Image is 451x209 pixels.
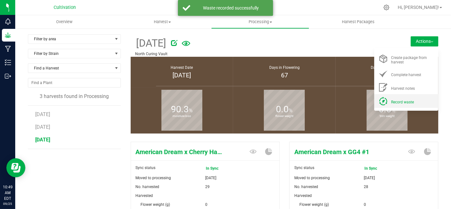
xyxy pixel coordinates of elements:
a: Harvest [113,15,211,29]
input: NO DATA FOUND [28,78,121,87]
span: Find a Harvest [28,64,113,73]
div: Manage settings [382,4,390,10]
span: 0 [205,200,207,209]
span: [DATE] [35,111,50,117]
span: No. harvested [294,185,318,189]
p: 10:49 AM EDT [3,184,12,201]
group-info-box: Days in flowering [238,57,331,88]
span: Create package from harvest [391,56,427,64]
group-info-box: Moisture loss % [135,88,228,134]
p: North Curing Vault [135,51,382,57]
span: Harvest Packages [333,19,383,25]
span: American Dream x GG4 #1 [290,147,388,157]
span: Filter by Strain [28,49,113,58]
iframe: Resource center [6,158,25,177]
div: Days in Vegetation [343,65,430,70]
div: 3 harvests found in Processing [28,93,121,100]
span: Sync status [136,166,156,170]
span: [DATE] [135,36,167,51]
b: trim weight [367,88,408,145]
div: 67 [241,70,328,80]
span: Flower weight (g) [141,202,170,207]
span: Harvested [136,193,153,198]
button: Actions [411,36,438,46]
div: Harvest Date [139,65,225,70]
div: Days in Flowering [241,65,328,70]
span: No. harvested [136,185,160,189]
a: Harvest Packages [309,15,407,29]
span: In Sync [364,163,390,173]
span: 28 [364,182,368,191]
span: Sync status [294,166,314,170]
group-info-box: Days in vegetation [340,57,433,88]
span: Filter by area [28,35,113,43]
b: moisture loss [161,88,202,145]
span: Harvest notes [391,86,415,91]
span: [DATE] [205,173,216,182]
span: [DATE] [35,137,50,143]
span: American Dream x Cherry Hash Plant #6 [131,147,229,157]
span: In Sync [364,164,390,173]
span: 29 [205,182,210,191]
span: Harvest [114,19,211,25]
span: In Sync [205,163,232,173]
span: Record waste [391,100,414,104]
span: Processing [212,19,309,25]
span: Flower weight (g) [299,202,329,207]
span: 0 [364,200,366,209]
inline-svg: Grow [5,32,11,38]
a: Overview [15,15,113,29]
span: Complete harvest [391,73,421,77]
span: select [112,35,120,43]
span: Moved to processing [294,176,330,180]
span: In Sync [206,164,231,173]
span: Cultivation [54,5,76,10]
a: Processing [211,15,309,29]
span: Moved to processing [136,176,171,180]
inline-svg: Inventory [5,59,11,66]
span: [DATE] [364,173,375,182]
span: Harvested [294,193,312,198]
inline-svg: Manufacturing [5,46,11,52]
div: Waste recorded successfully [194,5,268,11]
span: [DATE] [35,124,50,130]
inline-svg: Monitoring [5,18,11,25]
div: [DATE] [139,70,225,80]
b: flower weight [264,88,305,145]
span: Hi, [PERSON_NAME]! [398,5,439,10]
div: 35 [343,70,430,80]
group-info-box: Flower weight % [238,88,331,134]
p: 09/25 [3,201,12,206]
group-info-box: Harvest Date [135,57,228,88]
inline-svg: Outbound [5,73,11,79]
group-info-box: Trim weight % [340,88,433,134]
span: Overview [48,19,81,25]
